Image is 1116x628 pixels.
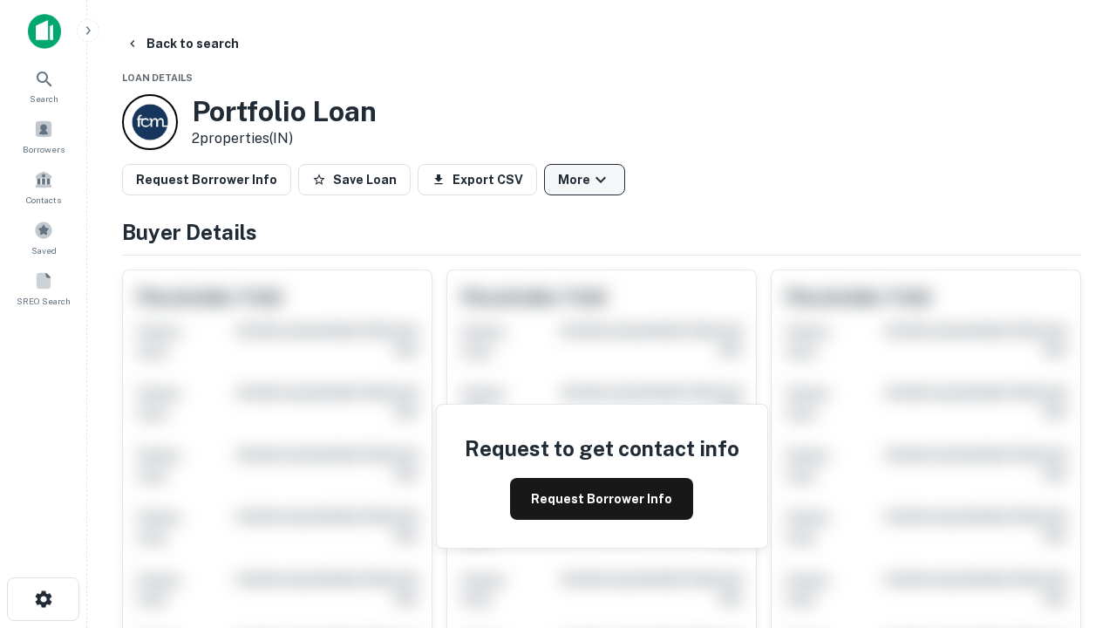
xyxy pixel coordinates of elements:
[17,294,71,308] span: SREO Search
[544,164,625,195] button: More
[5,264,82,311] a: SREO Search
[192,95,377,128] h3: Portfolio Loan
[122,216,1081,248] h4: Buyer Details
[5,214,82,261] a: Saved
[30,92,58,106] span: Search
[26,193,61,207] span: Contacts
[510,478,693,520] button: Request Borrower Info
[119,28,246,59] button: Back to search
[23,142,65,156] span: Borrowers
[418,164,537,195] button: Export CSV
[192,128,377,149] p: 2 properties (IN)
[5,113,82,160] a: Borrowers
[31,243,57,257] span: Saved
[122,164,291,195] button: Request Borrower Info
[28,14,61,49] img: capitalize-icon.png
[5,62,82,109] a: Search
[122,72,193,83] span: Loan Details
[1029,433,1116,516] iframe: Chat Widget
[5,163,82,210] a: Contacts
[465,433,739,464] h4: Request to get contact info
[298,164,411,195] button: Save Loan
